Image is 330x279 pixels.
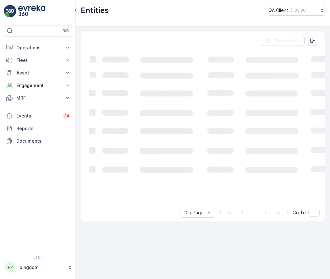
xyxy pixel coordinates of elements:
p: Asset [16,70,61,76]
p: 34 [64,113,69,118]
p: ⌘B [63,28,69,33]
p: Reports [16,125,71,132]
img: logo_light-DOdMpM7g.png [18,5,45,18]
p: Fleet [16,57,61,63]
div: PP [5,262,15,272]
button: Engagement [4,79,73,92]
p: ( +03:00 ) [291,8,307,13]
p: MRF [16,95,61,101]
p: Engagement [16,82,61,89]
a: Events34 [4,110,73,122]
p: Operations [16,45,61,51]
a: Reports [4,122,73,135]
button: QA Client(+03:00) [268,5,325,16]
button: Fleet [4,54,73,67]
p: Clear Filters [273,38,301,44]
a: Documents [4,135,73,147]
span: Go To [293,210,306,216]
button: MRF [4,92,73,104]
button: Operations [4,41,73,54]
p: Events [16,113,59,119]
span: v 1.51.1 [4,256,73,260]
p: Documents [16,138,71,144]
p: pingdom [19,264,64,271]
img: logo [4,5,16,18]
button: PPpingdom [4,261,73,274]
button: Clear Filters [261,36,305,46]
button: Asset [4,67,73,79]
p: QA Client [268,7,288,14]
p: Entities [81,5,109,15]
